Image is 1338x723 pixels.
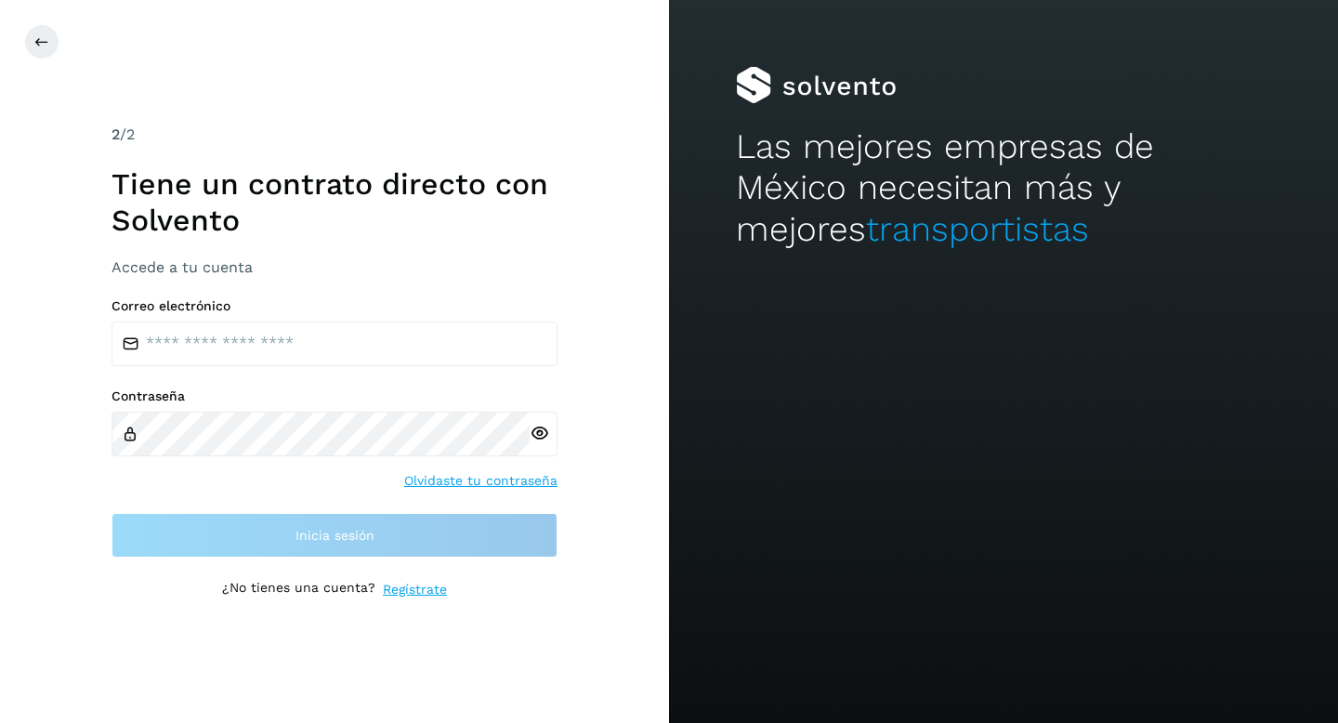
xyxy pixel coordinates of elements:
h3: Accede a tu cuenta [111,258,557,276]
div: /2 [111,124,557,146]
h1: Tiene un contrato directo con Solvento [111,166,557,238]
span: Inicia sesión [295,529,374,542]
h2: Las mejores empresas de México necesitan más y mejores [736,126,1271,250]
a: Regístrate [383,580,447,599]
span: transportistas [866,209,1089,249]
button: Inicia sesión [111,513,557,558]
label: Correo electrónico [111,298,557,314]
p: ¿No tienes una cuenta? [222,580,375,599]
span: 2 [111,125,120,143]
a: Olvidaste tu contraseña [404,471,557,491]
label: Contraseña [111,388,557,404]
